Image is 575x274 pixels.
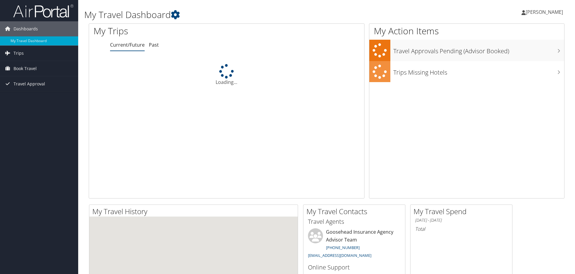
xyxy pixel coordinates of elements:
[110,42,145,48] a: Current/Future
[369,25,564,37] h1: My Action Items
[393,65,564,77] h3: Trips Missing Hotels
[92,206,298,217] h2: My Travel History
[14,46,24,61] span: Trips
[415,217,508,223] h6: [DATE] - [DATE]
[14,61,37,76] span: Book Travel
[306,206,405,217] h2: My Travel Contacts
[369,61,564,82] a: Trips Missing Hotels
[393,44,564,55] h3: Travel Approvals Pending (Advisor Booked)
[326,245,360,250] a: [PHONE_NUMBER]
[415,226,508,232] h6: Total
[14,21,38,36] span: Dashboards
[414,206,512,217] h2: My Travel Spend
[308,217,401,226] h3: Travel Agents
[369,40,564,61] a: Travel Approvals Pending (Advisor Booked)
[84,8,407,21] h1: My Travel Dashboard
[14,76,45,91] span: Travel Approval
[89,64,364,86] div: Loading...
[308,263,401,272] h3: Online Support
[521,3,569,21] a: [PERSON_NAME]
[149,42,159,48] a: Past
[94,25,245,37] h1: My Trips
[13,4,73,18] img: airportal-logo.png
[308,253,371,258] a: [EMAIL_ADDRESS][DOMAIN_NAME]
[305,228,404,260] li: Goosehead Insurance Agency Advisor Team
[526,9,563,15] span: [PERSON_NAME]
